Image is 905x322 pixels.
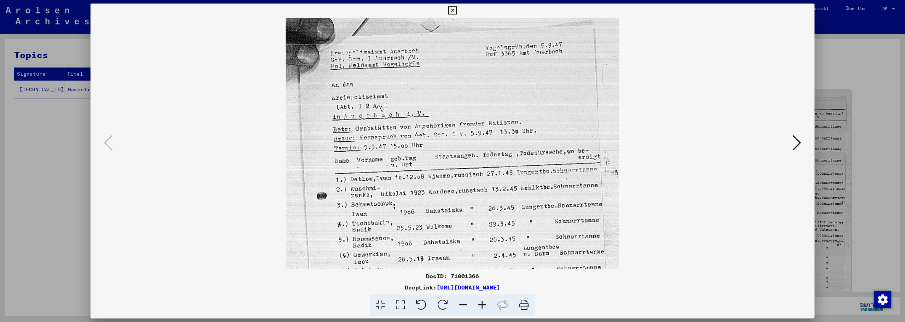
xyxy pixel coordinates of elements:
[90,272,814,280] div: DocID: 71001366
[90,283,814,292] div: DeepLink:
[874,291,891,308] img: Zustimmung ändern
[437,284,500,291] a: [URL][DOMAIN_NAME]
